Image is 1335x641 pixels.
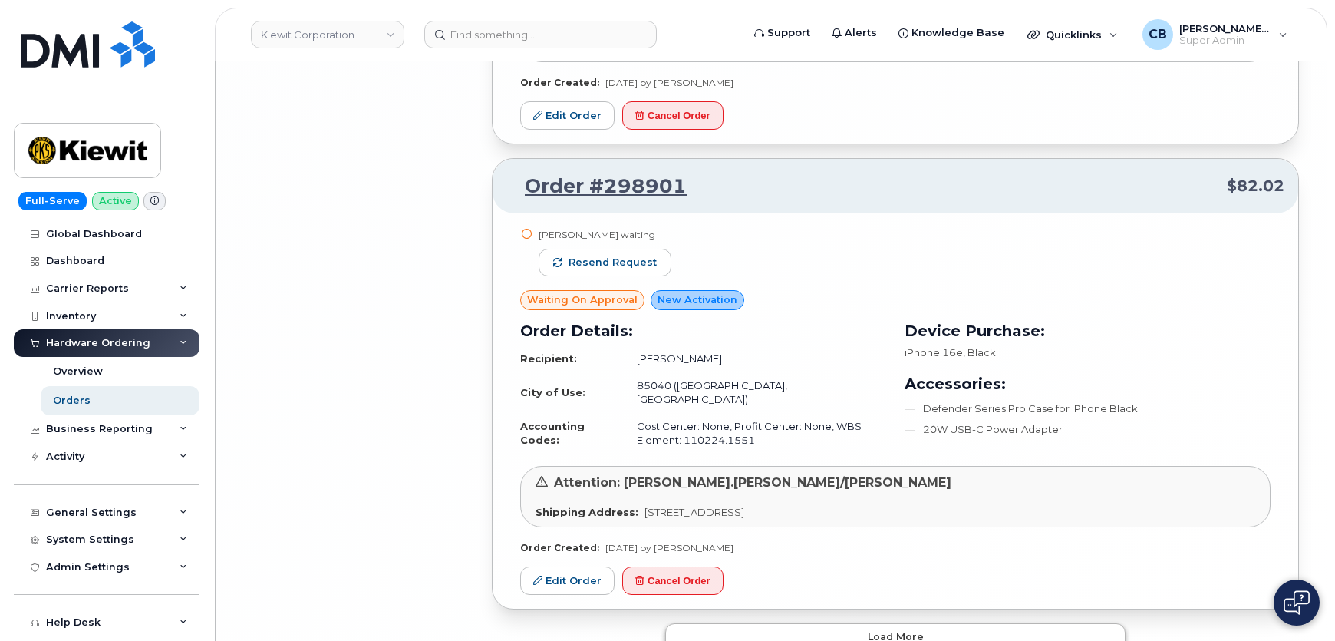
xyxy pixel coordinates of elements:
[1179,22,1271,35] span: [PERSON_NAME] [PERSON_NAME]
[527,292,638,307] span: Waiting On Approval
[767,25,810,41] span: Support
[911,25,1004,41] span: Knowledge Base
[539,249,671,276] button: Resend request
[963,346,996,358] span: , Black
[1284,590,1310,615] img: Open chat
[905,346,963,358] span: iPhone 16e
[520,567,615,595] a: Edit Order
[506,173,687,200] a: Order #298901
[905,422,1271,437] li: 20W USB-C Power Adapter
[623,372,886,413] td: 85040 ([GEOGRAPHIC_DATA], [GEOGRAPHIC_DATA])
[623,413,886,454] td: Cost Center: None, Profit Center: None, WBS Element: 110224.1551
[520,77,599,88] strong: Order Created:
[905,372,1271,395] h3: Accessories:
[905,401,1271,416] li: Defender Series Pro Case for iPhone Black
[743,18,821,48] a: Support
[644,506,744,518] span: [STREET_ADDRESS]
[605,77,733,88] span: [DATE] by [PERSON_NAME]
[658,292,737,307] span: New Activation
[520,319,886,342] h3: Order Details:
[821,18,888,48] a: Alerts
[622,101,724,130] button: Cancel Order
[520,352,577,365] strong: Recipient:
[520,101,615,130] a: Edit Order
[623,345,886,372] td: [PERSON_NAME]
[424,21,657,48] input: Find something...
[1017,19,1129,50] div: Quicklinks
[605,542,733,553] span: [DATE] by [PERSON_NAME]
[1149,25,1167,44] span: CB
[888,18,1015,48] a: Knowledge Base
[845,25,877,41] span: Alerts
[554,475,951,490] span: Attention: [PERSON_NAME].[PERSON_NAME]/[PERSON_NAME]
[1132,19,1298,50] div: Chris Brian
[1227,175,1284,197] span: $82.02
[1179,35,1271,47] span: Super Admin
[520,386,585,398] strong: City of Use:
[1046,28,1102,41] span: Quicklinks
[905,319,1271,342] h3: Device Purchase:
[520,420,585,447] strong: Accounting Codes:
[251,21,404,48] a: Kiewit Corporation
[536,506,638,518] strong: Shipping Address:
[569,256,657,269] span: Resend request
[622,567,724,595] button: Cancel Order
[539,228,671,241] div: [PERSON_NAME] waiting
[520,542,599,553] strong: Order Created:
